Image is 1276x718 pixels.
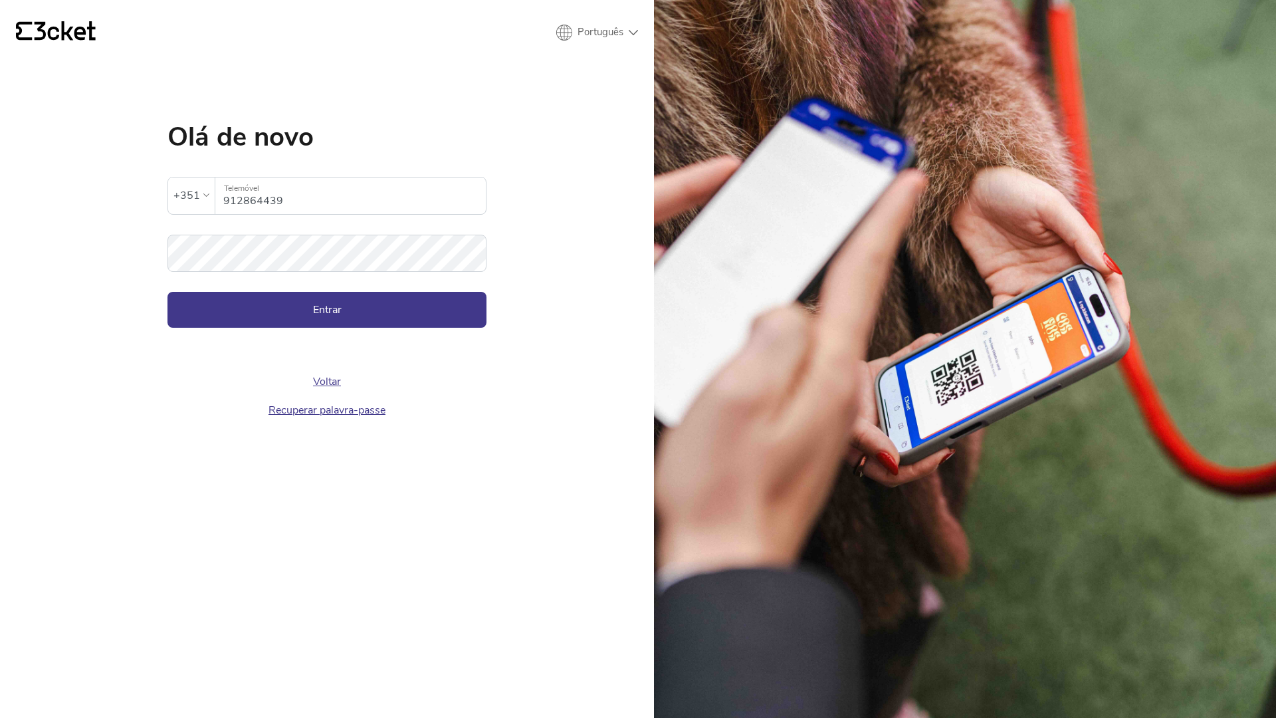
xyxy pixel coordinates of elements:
div: +351 [173,185,200,205]
a: Recuperar palavra-passe [268,403,385,418]
label: Telemóvel [215,178,486,199]
label: Palavra-passe [167,235,486,257]
button: Entrar [167,292,486,328]
g: {' '} [16,22,32,41]
a: {' '} [16,21,96,44]
a: Voltar [313,374,341,389]
h1: Olá de novo [167,124,486,150]
input: Telemóvel [223,178,486,214]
